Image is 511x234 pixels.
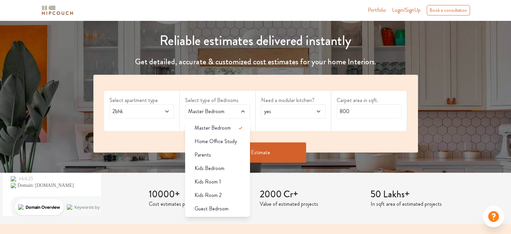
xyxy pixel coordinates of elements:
h3: 10000+ [149,189,252,200]
span: Kids Room 2 [195,191,222,199]
span: Kids Bedroom [195,164,224,172]
span: Login/SignUp [392,6,421,14]
label: Select apartment type [110,96,174,104]
div: Book a consultation [427,5,470,15]
h3: 2000 Cr+ [260,189,363,200]
span: 2bhk [111,107,155,115]
span: Master Bedroom [187,107,231,115]
img: logo-horizontal.svg [41,4,74,16]
img: website_grey.svg [11,18,16,23]
div: Domain: [DOMAIN_NAME] [17,18,74,23]
button: Get Estimate [205,142,306,163]
h3: 50 Lakhs+ [371,189,473,200]
div: v 4.0.25 [19,11,33,16]
h1: Reliable estimates delivered instantly [89,33,422,49]
p: Value of estimated projects [260,200,363,208]
span: Master Bedroom [195,124,231,132]
div: Domain Overview [26,40,60,44]
label: Select type of Bedrooms [185,96,250,104]
label: Need a modular kitchen? [261,96,326,104]
div: Keywords by Traffic [74,40,113,44]
span: Kids Room 1 [195,178,221,186]
img: logo_orange.svg [11,11,16,16]
input: Enter area sqft [337,104,401,119]
span: Guest Bedroom [195,205,228,213]
div: select 1 more room(s) [185,119,250,126]
label: Carpet area in sqft. [337,96,401,104]
span: Parents [195,151,211,159]
a: Portfolio [368,6,386,14]
span: logo-horizontal.svg [41,3,74,18]
img: tab_domain_overview_orange.svg [18,39,24,44]
span: Home Office Study [195,137,237,145]
span: yes [263,107,307,115]
h4: Get detailed, accurate & customized cost estimates for your home Interiors. [89,57,422,67]
img: tab_keywords_by_traffic_grey.svg [67,39,72,44]
p: Cost estimates provided [149,200,252,208]
p: In sqft area of estimated projects [371,200,473,208]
